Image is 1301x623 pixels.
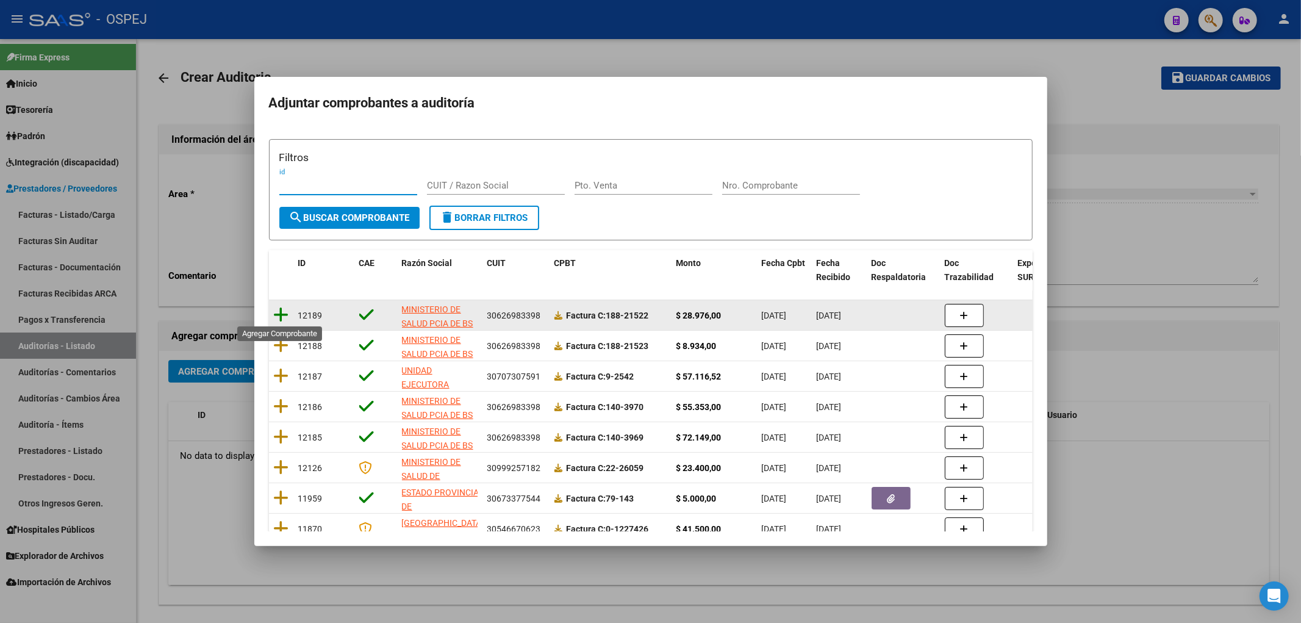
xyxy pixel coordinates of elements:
span: [GEOGRAPHIC_DATA][PERSON_NAME] [402,518,484,542]
strong: $ 8.934,00 [676,341,717,351]
span: 30626983398 [487,311,541,320]
strong: 188-21523 [567,341,649,351]
strong: $ 23.400,00 [676,463,722,473]
strong: $ 55.353,00 [676,402,722,412]
strong: 22-26059 [567,463,644,473]
span: [DATE] [817,311,842,320]
datatable-header-cell: CUIT [482,250,550,290]
strong: $ 5.000,00 [676,494,717,503]
div: Open Intercom Messenger [1260,582,1289,611]
strong: 140-3970 [567,402,644,412]
span: Doc Respaldatoria [872,258,926,282]
span: 11959 [298,494,323,503]
strong: $ 28.976,00 [676,311,722,320]
span: Factura C: [567,372,606,381]
span: 30999257182 [487,463,541,473]
span: [DATE] [817,402,842,412]
span: Factura C: [567,311,606,320]
span: [DATE] [762,311,787,320]
span: 30626983398 [487,341,541,351]
strong: $ 41.500,00 [676,524,722,534]
span: [DATE] [762,341,787,351]
span: [DATE] [762,463,787,473]
strong: $ 72.149,00 [676,433,722,442]
span: ID [298,258,306,268]
strong: 79-143 [567,494,634,503]
span: 30673377544 [487,494,541,503]
datatable-header-cell: Monto [672,250,757,290]
datatable-header-cell: Fecha Cpbt [757,250,812,290]
datatable-header-cell: Doc Respaldatoria [867,250,940,290]
mat-icon: search [289,210,304,225]
span: Factura C: [567,433,606,442]
button: Borrar Filtros [429,206,539,230]
span: Factura C: [567,494,606,503]
span: [DATE] [817,524,842,534]
span: 30626983398 [487,433,541,442]
datatable-header-cell: Fecha Recibido [812,250,867,290]
h2: Adjuntar comprobantes a auditoría [269,92,1033,115]
span: [DATE] [762,402,787,412]
span: 12187 [298,372,323,381]
span: Factura C: [567,402,606,412]
span: [DATE] [817,341,842,351]
span: [DATE] [762,433,787,442]
span: Factura C: [567,341,606,351]
strong: 9-2542 [567,372,634,381]
span: CAE [359,258,375,268]
span: Buscar Comprobante [289,212,410,223]
datatable-header-cell: ID [293,250,354,290]
span: 11870 [298,524,323,534]
span: MINISTERIO DE SALUD DE CORDOBA [402,457,461,495]
span: [DATE] [762,524,787,534]
mat-icon: delete [440,210,455,225]
span: 12189 [298,311,323,320]
span: 12186 [298,402,323,412]
span: Monto [676,258,701,268]
span: Factura C: [567,524,606,534]
span: Borrar Filtros [440,212,528,223]
span: Factura C: [567,463,606,473]
span: 30707307591 [487,372,541,381]
datatable-header-cell: Razón Social [397,250,482,290]
span: CUIT [487,258,506,268]
datatable-header-cell: Expediente SUR Asociado [1013,250,1080,290]
span: UNIDAD EJECUTORA PROVINCIAL UGPM DE SALUD PUBLICA [402,366,478,417]
strong: 140-3969 [567,433,644,442]
span: Doc Trazabilidad [945,258,994,282]
span: Razón Social [402,258,453,268]
span: [DATE] [817,463,842,473]
span: [DATE] [817,372,842,381]
datatable-header-cell: CPBT [550,250,672,290]
span: 30626983398 [487,402,541,412]
span: 12188 [298,341,323,351]
h3: Filtros [279,149,1022,165]
datatable-header-cell: CAE [354,250,397,290]
span: 30546670623 [487,524,541,534]
span: [DATE] [817,494,842,503]
span: Expediente SUR Asociado [1018,258,1072,282]
span: [DATE] [762,494,787,503]
span: [DATE] [762,372,787,381]
datatable-header-cell: Doc Trazabilidad [940,250,1013,290]
span: 12185 [298,433,323,442]
span: ESTADO PROVINCIA DE [GEOGRAPHIC_DATA][PERSON_NAME] [402,488,484,539]
span: Fecha Cpbt [762,258,806,268]
span: MINISTERIO DE SALUD PCIA DE BS AS [402,335,473,373]
span: CPBT [554,258,576,268]
span: MINISTERIO DE SALUD PCIA DE BS AS [402,396,473,434]
span: MINISTERIO DE SALUD PCIA DE BS AS [402,304,473,342]
strong: 188-21522 [567,311,649,320]
span: 12126 [298,463,323,473]
strong: 0-1227426 [567,524,649,534]
span: MINISTERIO DE SALUD PCIA DE BS AS [402,427,473,464]
strong: $ 57.116,52 [676,372,722,381]
span: [DATE] [817,433,842,442]
button: Buscar Comprobante [279,207,420,229]
span: Fecha Recibido [817,258,851,282]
